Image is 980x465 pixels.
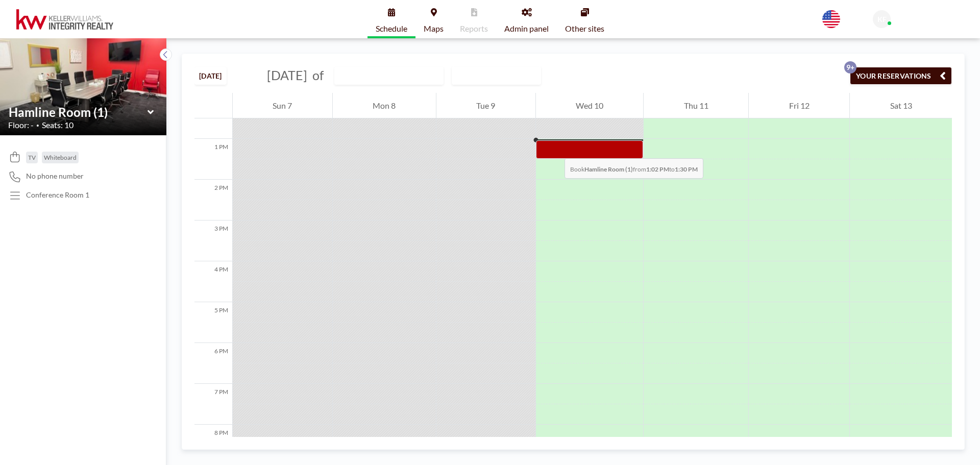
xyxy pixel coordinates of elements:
[44,154,77,161] span: Whiteboard
[850,67,952,85] button: YOUR RESERVATIONS9+
[646,165,669,173] b: 1:02 PM
[335,67,433,84] input: Hamline Room (1)
[194,261,232,302] div: 4 PM
[42,120,73,130] span: Seats: 10
[452,67,541,84] div: Search for option
[454,69,512,82] span: WEEKLY VIEW
[844,61,856,74] p: 9+
[584,165,633,173] b: Hamline Room (1)
[675,165,698,173] b: 1:30 PM
[513,69,524,82] input: Search for option
[460,25,488,33] span: Reports
[194,221,232,261] div: 3 PM
[26,172,84,181] span: No phone number
[644,93,748,118] div: Thu 11
[233,93,332,118] div: Sun 7
[26,190,89,200] p: Conference Room 1
[36,122,39,129] span: •
[16,9,113,30] img: organization-logo
[436,93,535,118] div: Tue 9
[8,120,34,130] span: Floor: -
[536,93,644,118] div: Wed 10
[194,180,232,221] div: 2 PM
[28,154,36,161] span: TV
[194,302,232,343] div: 5 PM
[376,25,407,33] span: Schedule
[565,158,703,179] span: Book from to
[877,15,887,24] span: KF
[850,93,952,118] div: Sat 13
[194,139,232,180] div: 1 PM
[565,25,604,33] span: Other sites
[424,25,444,33] span: Maps
[194,343,232,384] div: 6 PM
[895,20,913,28] span: Admin
[267,67,307,83] span: [DATE]
[895,11,951,20] span: KWIR Front Desk
[9,105,148,119] input: Hamline Room (1)
[194,384,232,425] div: 7 PM
[333,93,436,118] div: Mon 8
[504,25,549,33] span: Admin panel
[749,93,849,118] div: Fri 12
[312,67,324,83] span: of
[194,98,232,139] div: 12 PM
[194,67,227,85] button: [DATE]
